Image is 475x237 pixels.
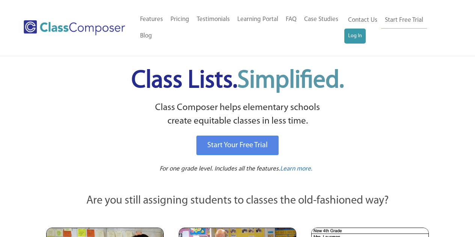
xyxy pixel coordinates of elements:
a: Features [136,11,167,28]
span: Class Lists. [131,69,344,93]
span: Start Your Free Trial [207,142,268,149]
p: Class Composer helps elementary schools create equitable classes in less time. [45,101,430,128]
a: Pricing [167,11,193,28]
span: Learn more. [280,166,312,172]
a: Case Studies [300,11,342,28]
p: Are you still assigning students to classes the old-fashioned way? [46,193,429,209]
img: Class Composer [24,20,125,35]
a: Testimonials [193,11,234,28]
a: Start Your Free Trial [196,136,279,155]
span: For one grade level. Includes all the features. [160,166,280,172]
a: Log In [344,29,366,44]
a: Blog [136,28,156,44]
a: Learn more. [280,165,312,174]
nav: Header Menu [344,12,446,44]
span: Simplified. [237,69,344,93]
nav: Header Menu [136,11,344,44]
a: Start Free Trial [381,12,427,29]
a: FAQ [282,11,300,28]
a: Learning Portal [234,11,282,28]
a: Contact Us [344,12,381,29]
